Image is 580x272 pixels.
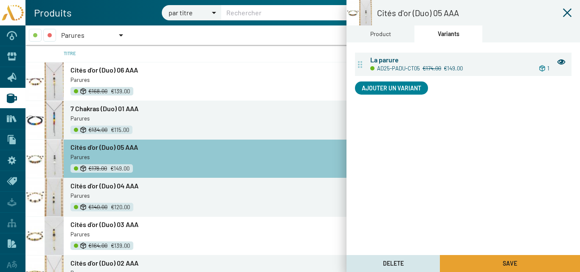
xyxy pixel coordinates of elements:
span: €149.00 [110,165,130,173]
h3: La parure [370,55,399,65]
span: €120.00 [111,203,130,211]
span: €139.00 [111,242,130,250]
span: Cités d'or (Duo) 05 AAA [70,143,138,151]
span: Cités d'or (Duo) 04 AAA [70,182,138,190]
span: €149.00 [444,64,463,73]
img: AD25-PADU-CT04.jpg [25,178,64,216]
button: Ajouter un variant [355,81,428,95]
div: Variants [438,29,459,39]
div: Titre [64,49,76,58]
a: Cités d'or (Duo) 03 AAA [70,220,493,229]
span: Parures [61,31,84,39]
a: Cités d'or (Duo) 06 AAA [70,65,493,75]
span: €168.00 [88,87,107,95]
span: €134.00 [88,126,107,134]
a: Cités d'or (Duo) 04 AAA [70,181,493,191]
input: Rechercher [221,5,427,20]
span: Parures [70,76,90,83]
button: Save [440,255,580,272]
span: Parures [70,231,90,238]
a: 7 Chakras (Duo) 01 AAA [70,104,493,113]
span: Parures [70,154,90,160]
span: 1 [547,64,549,73]
a: Cités d'or (Duo) 05 AAA [70,143,493,152]
button: Delete [346,255,440,272]
a: Cités d'or (Duo) 02 AAA [70,258,493,268]
span: €115.00 [111,126,129,134]
span: Delete [383,260,404,267]
span: AD25-PADU-CT05 [377,64,420,73]
span: €174.00 [422,65,441,72]
span: €140.00 [88,203,107,211]
div: Titre [64,49,493,58]
span: Ajouter un variant [362,84,421,92]
h1: Produits [25,6,72,20]
span: €139.00 [111,87,130,95]
span: €164.00 [88,242,107,250]
img: AD25-PADU-7CH01.jpg [25,101,64,139]
span: €178.00 [88,165,107,173]
img: AD25-PADU-CT06.jpg [25,62,64,101]
span: 7 Chakras (Duo) 01 AAA [70,104,138,112]
span: Cités d'or (Duo) 06 AAA [70,66,138,74]
span: Parures [70,192,90,199]
div: Product [370,29,391,39]
span: par titre [169,8,193,17]
span: Cités d'or (Duo) 03 AAA [70,220,138,228]
img: AD25-PADU-CT03.jpg [25,217,64,255]
img: AD25-PADU-CT05.jpg [25,140,64,178]
span: Parures [70,115,90,122]
span: Save [503,260,517,267]
span: Cités d'or (Duo) 02 AAA [70,259,138,267]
